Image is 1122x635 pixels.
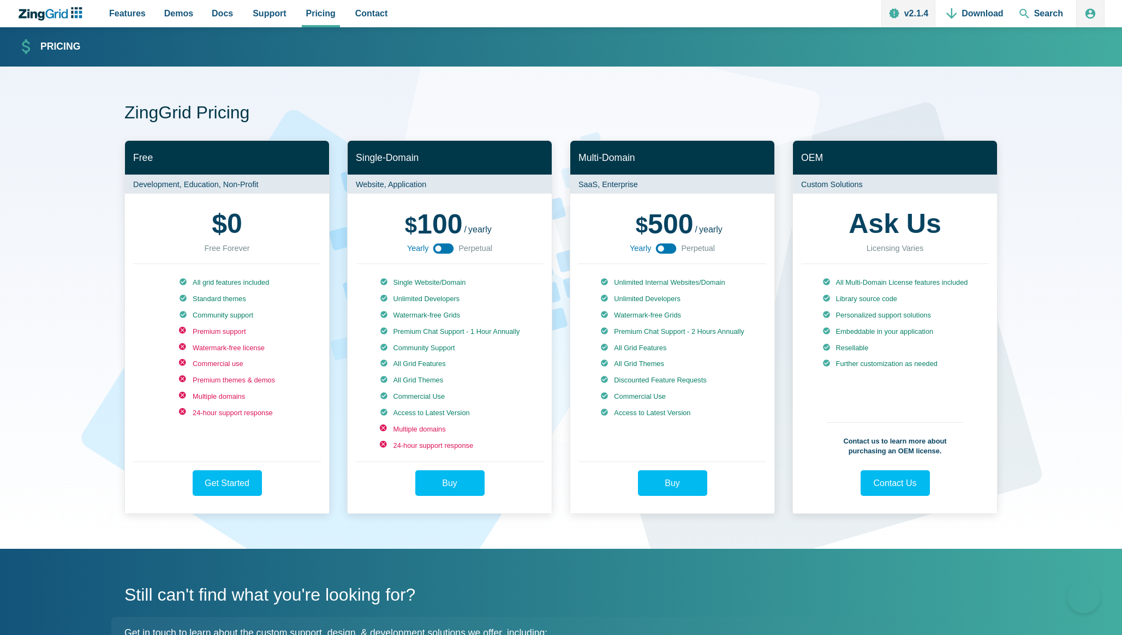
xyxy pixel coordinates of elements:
[348,141,552,175] h2: Single-Domain
[822,327,968,337] li: Embeddable in your application
[699,225,723,234] span: yearly
[164,6,193,21] span: Demos
[600,392,744,402] li: Commercial Use
[681,242,715,255] span: Perpetual
[380,392,520,402] li: Commercial Use
[458,242,492,255] span: Perpetual
[380,294,520,304] li: Unlimited Developers
[1067,580,1100,613] iframe: Toggle Customer Support
[193,470,262,496] a: Get Started
[212,210,242,237] strong: 0
[179,375,275,385] li: Premium themes & demos
[19,38,80,57] a: Pricing
[179,343,275,353] li: Watermark-free license
[822,359,968,369] li: Further customization as needed
[179,359,275,369] li: Commercial use
[822,310,968,320] li: Personalized support solutions
[415,470,485,496] a: Buy
[179,408,275,418] li: 24-hour support response
[306,6,336,21] span: Pricing
[600,327,744,337] li: Premium Chat Support - 2 Hours Annually
[179,327,275,337] li: Premium support
[380,424,520,434] li: Multiple domains
[405,209,463,239] span: 100
[600,343,744,353] li: All Grid Features
[348,175,552,194] p: Website, Application
[380,359,520,369] li: All Grid Features
[638,470,707,496] a: Buy
[380,310,520,320] li: Watermark-free Grids
[600,294,744,304] li: Unlimited Developers
[380,441,520,451] li: 24-hour support response
[125,175,329,194] p: Development, Education, Non-Profit
[695,225,697,234] span: /
[355,6,388,21] span: Contact
[464,225,467,234] span: /
[867,242,924,255] div: Licensing Varies
[179,310,275,320] li: Community support
[570,175,774,194] p: SaaS, Enterprise
[179,278,275,287] li: All grid features included
[380,375,520,385] li: All Grid Themes
[380,408,520,418] li: Access to Latest Version
[212,210,227,237] span: $
[468,225,492,234] span: yearly
[822,343,968,353] li: Resellable
[380,278,520,287] li: Single Website/Domain
[600,375,744,385] li: Discounted Feature Requests
[600,278,744,287] li: Unlimited Internal Websites/Domain
[17,7,88,21] a: ZingChart Logo. Click to return to the homepage
[40,42,80,52] strong: Pricing
[793,175,997,194] p: Custom Solutions
[124,101,998,126] h1: ZingGrid Pricing
[861,470,930,496] a: Contact Us
[380,327,520,337] li: Premium Chat Support - 1 Hour Annually
[253,6,286,21] span: Support
[822,278,968,287] li: All Multi-Domain License features included
[124,584,998,608] h2: Still can't find what you're looking for?
[125,141,329,175] h2: Free
[600,310,744,320] li: Watermark-free Grids
[600,408,744,418] li: Access to Latest Version
[636,209,694,239] span: 500
[570,141,774,175] h2: Multi-Domain
[380,343,520,353] li: Community Support
[204,242,249,255] div: Free Forever
[822,294,968,304] li: Library source code
[212,6,233,21] span: Docs
[179,294,275,304] li: Standard themes
[827,422,963,456] p: Contact us to learn more about purchasing an OEM license.
[630,242,651,255] span: Yearly
[109,6,146,21] span: Features
[793,141,997,175] h2: OEM
[600,359,744,369] li: All Grid Themes
[407,242,428,255] span: Yearly
[849,210,941,237] strong: Ask Us
[179,392,275,402] li: Multiple domains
